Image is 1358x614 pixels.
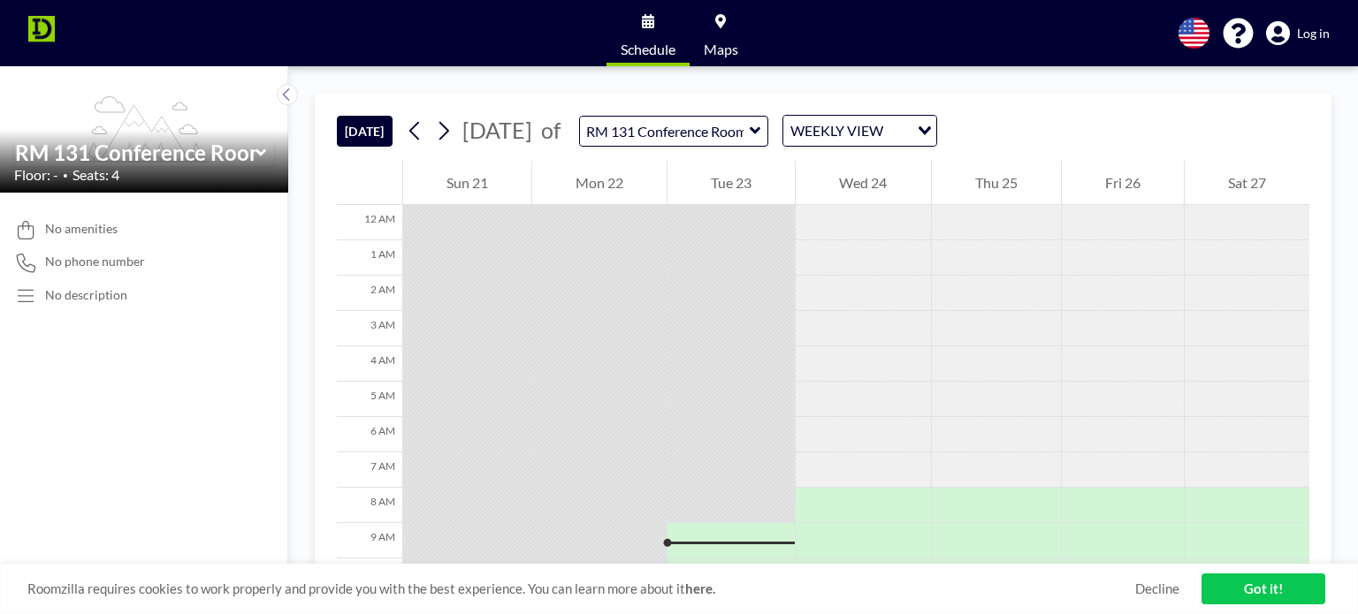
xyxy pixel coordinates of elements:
[541,117,561,144] span: of
[14,166,58,184] span: Floor: -
[337,417,402,452] div: 6 AM
[668,161,795,205] div: Tue 23
[45,287,127,303] div: No description
[783,116,936,146] div: Search for option
[337,205,402,240] div: 12 AM
[28,16,55,51] img: organization-logo
[889,119,907,142] input: Search for option
[337,488,402,523] div: 8 AM
[337,382,402,417] div: 5 AM
[1202,573,1325,604] a: Got it!
[621,42,675,57] span: Schedule
[337,116,393,147] button: [DATE]
[72,166,119,184] span: Seats: 4
[45,221,118,237] span: No amenities
[580,117,750,146] input: RM 131 Conference Room
[27,580,1135,597] span: Roomzilla requires cookies to work properly and provide you with the best experience. You can lea...
[45,254,145,269] span: No phone number
[337,240,402,276] div: 1 AM
[337,558,402,594] div: 10 AM
[932,161,1061,205] div: Thu 25
[337,523,402,558] div: 9 AM
[704,42,738,57] span: Maps
[1297,26,1330,42] span: Log in
[337,452,402,488] div: 7 AM
[1266,21,1330,46] a: Log in
[532,161,667,205] div: Mon 22
[1185,161,1309,205] div: Sat 27
[337,346,402,382] div: 4 AM
[63,170,68,181] span: •
[1062,161,1184,205] div: Fri 26
[337,311,402,346] div: 3 AM
[796,161,930,205] div: Wed 24
[1135,580,1179,597] a: Decline
[15,140,256,165] input: RM 131 Conference Room
[685,580,715,596] a: here.
[787,119,887,142] span: WEEKLY VIEW
[337,276,402,311] div: 2 AM
[462,117,532,143] span: [DATE]
[403,161,531,205] div: Sun 21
